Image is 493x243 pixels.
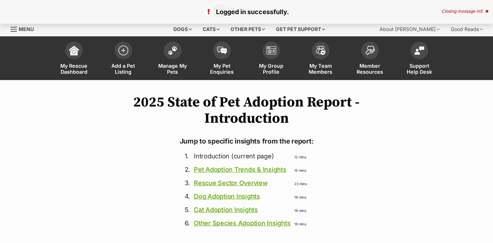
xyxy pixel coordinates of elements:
[185,165,190,174] p: 2.
[294,195,306,199] span: 19 mins
[226,22,270,36] div: Other pets
[354,63,386,75] span: Member Resources
[316,46,326,55] img: team-members-icon-5396bd8760b3fe7c0b43da4ab00e1e3bb1a5d9ba89233759b79545d2d3fc5d0d.svg
[395,38,444,80] a: Support Help Desk
[185,178,190,188] p: 3.
[375,22,444,36] div: About [PERSON_NAME]
[194,179,267,187] a: Rescue Sector Overview
[180,137,314,145] strong: Jump to specific insights from the report:
[194,151,290,161] p: Introduction (current page)
[446,22,488,36] div: Good Reads
[194,166,286,173] a: Pet Adoption Trends & Insights
[194,219,290,227] a: Other Species Adoption Insights
[294,182,307,186] span: 23 mins
[296,38,345,80] a: My Team Members
[365,45,375,55] img: member-resources-icon-8e73f808a243e03378d46382f2149f9095a855e16c252ad45f914b54edf8863c.svg
[118,45,128,55] img: add-pet-listing-icon-0afa8454b4691262ce3f59096e99ab1cd57d4a30225e0717b998d2c9b9846f56.svg
[194,193,260,200] a: Dog Adoption Insights
[58,63,90,75] span: My Rescue Dashboard
[255,63,287,75] span: My Group Profile
[294,222,306,226] span: 19 mins
[266,46,276,55] img: group-profile-icon-3fa3cf56718a62981997c0bc7e787c4b2cf8bcc04b72c1350f741eb67cf2f40e.svg
[185,151,190,161] p: 1.
[414,46,424,55] img: help-desk-icon-fdf02630f3aa405de69fd3d07c3f3aa587a6932b1a1747fa1d2bba05be0121f9.svg
[49,38,99,80] a: My Rescue Dashboard
[11,22,39,35] a: Menu
[168,46,178,55] img: manage-my-pets-icon-02211641906a0b7f246fdf0571729dbe1e7629f14944591b6c1af311fb30b64b.svg
[271,22,330,36] div: Get pet support
[99,38,148,80] a: Add a Pet Listing
[305,63,337,75] span: My Team Members
[197,38,247,80] a: My Pet Enquiries
[116,94,377,127] h1: 2025 State of Pet Adoption Report - Introduction
[185,192,190,201] p: 4.
[294,208,306,213] span: 19 mins
[69,45,79,55] img: dashboard-icon-eb2f2d2d3e046f16d808141f083e7271f6b2e854fb5c12c21221c1fb7104beca.svg
[294,168,306,172] span: 15 mins
[345,38,395,80] a: Member Resources
[217,47,227,54] img: pet-enquiries-icon-7e3ad2cf08bfb03b45e93fb7055b45f3efa6380592205ae92323e6603595dc1f.svg
[19,26,34,32] span: Menu
[206,63,238,75] span: My Pet Enquiries
[294,155,306,159] span: 12 mins
[185,205,190,214] p: 5.
[403,63,435,75] span: Support Help Desk
[107,63,139,75] span: Add a Pet Listing
[157,63,189,75] span: Manage My Pets
[194,206,258,213] a: Cat Adoption Insights
[148,38,197,80] a: Manage My Pets
[198,22,224,36] div: Cats
[247,38,296,80] a: My Group Profile
[185,218,190,228] p: 6.
[168,22,197,36] div: Dogs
